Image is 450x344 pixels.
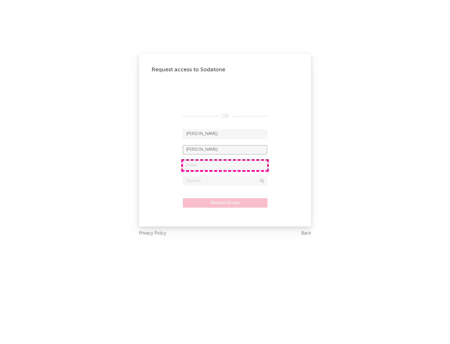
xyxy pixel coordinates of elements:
[139,230,166,237] a: Privacy Policy
[183,113,267,120] div: OR
[183,161,267,170] input: Email
[301,230,311,237] a: Back
[183,129,267,139] input: First Name
[183,176,267,186] input: Division
[183,145,267,154] input: Last Name
[152,66,298,73] div: Request access to Sodatone
[183,198,267,208] button: Request Access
